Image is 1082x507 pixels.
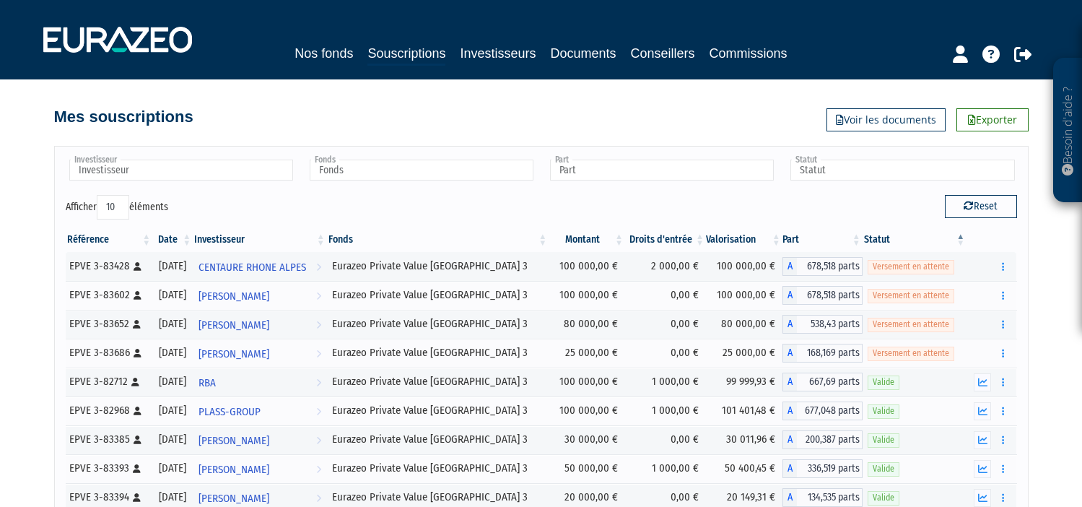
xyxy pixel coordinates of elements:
div: Eurazeo Private Value [GEOGRAPHIC_DATA] 3 [332,345,544,360]
span: 678,518 parts [797,286,863,305]
td: 100 000,00 € [549,281,625,310]
span: A [782,286,797,305]
a: CENTAURE RHONE ALPES [193,252,327,281]
label: Afficher éléments [66,195,168,220]
a: Investisseurs [460,43,536,64]
th: Fonds: activer pour trier la colonne par ordre croissant [327,227,549,252]
span: 134,535 parts [797,488,863,507]
td: 30 011,96 € [706,425,782,454]
span: [PERSON_NAME] [198,341,269,368]
div: EPVE 3-83686 [69,345,148,360]
span: Valide [868,433,899,447]
h4: Mes souscriptions [54,108,193,126]
div: Eurazeo Private Value [GEOGRAPHIC_DATA] 3 [332,403,544,418]
div: Eurazeo Private Value [GEOGRAPHIC_DATA] 3 [332,374,544,389]
td: 100 000,00 € [706,252,782,281]
span: [PERSON_NAME] [198,456,269,483]
span: A [782,402,797,420]
div: [DATE] [157,490,188,505]
div: A - Eurazeo Private Value Europe 3 [782,488,863,507]
div: EPVE 3-83393 [69,461,148,476]
td: 100 000,00 € [549,368,625,396]
div: Eurazeo Private Value [GEOGRAPHIC_DATA] 3 [332,316,544,331]
i: [Français] Personne physique [134,262,141,271]
span: CENTAURE RHONE ALPES [198,254,306,281]
td: 1 000,00 € [625,368,706,396]
span: PLASS-GROUP [198,399,261,425]
td: 100 000,00 € [549,252,625,281]
a: Voir les documents [826,108,946,131]
i: Voir l'investisseur [316,254,321,281]
i: Voir l'investisseur [316,399,321,425]
td: 100 000,00 € [549,396,625,425]
div: A - Eurazeo Private Value Europe 3 [782,344,863,363]
span: A [782,430,797,449]
a: Nos fonds [295,43,353,64]
th: Droits d'entrée: activer pour trier la colonne par ordre croissant [625,227,706,252]
span: 667,69 parts [797,373,863,391]
div: Eurazeo Private Value [GEOGRAPHIC_DATA] 3 [332,461,544,476]
i: [Français] Personne physique [131,378,139,386]
div: EPVE 3-83428 [69,259,148,274]
th: Date: activer pour trier la colonne par ordre croissant [152,227,193,252]
div: EPVE 3-83602 [69,287,148,303]
select: Afficheréléments [97,195,129,220]
a: [PERSON_NAME] [193,310,327,339]
i: [Français] Personne physique [133,464,141,473]
th: Statut : activer pour trier la colonne par ordre d&eacute;croissant [863,227,967,252]
i: Voir l'investisseur [316,370,321,396]
div: Eurazeo Private Value [GEOGRAPHIC_DATA] 3 [332,259,544,274]
span: Versement en attente [868,260,954,274]
td: 0,00 € [625,425,706,454]
span: Versement en attente [868,289,954,303]
i: Voir l'investisseur [316,428,321,454]
i: [Français] Personne physique [133,493,141,502]
i: Voir l'investisseur [316,341,321,368]
div: [DATE] [157,345,188,360]
div: [DATE] [157,374,188,389]
a: Conseillers [631,43,695,64]
td: 25 000,00 € [706,339,782,368]
td: 80 000,00 € [549,310,625,339]
span: 678,518 parts [797,257,863,276]
span: [PERSON_NAME] [198,283,269,310]
span: [PERSON_NAME] [198,428,269,454]
td: 50 400,45 € [706,454,782,483]
i: [Français] Personne physique [134,349,141,357]
a: [PERSON_NAME] [193,425,327,454]
i: [Français] Personne physique [133,320,141,329]
span: A [782,488,797,507]
div: Eurazeo Private Value [GEOGRAPHIC_DATA] 3 [332,287,544,303]
th: Part: activer pour trier la colonne par ordre croissant [782,227,863,252]
td: 80 000,00 € [706,310,782,339]
div: EPVE 3-83385 [69,432,148,447]
div: A - Eurazeo Private Value Europe 3 [782,459,863,478]
div: [DATE] [157,432,188,447]
span: A [782,257,797,276]
span: A [782,459,797,478]
td: 100 000,00 € [706,281,782,310]
div: [DATE] [157,403,188,418]
td: 2 000,00 € [625,252,706,281]
th: Référence : activer pour trier la colonne par ordre croissant [66,227,153,252]
span: 677,048 parts [797,402,863,420]
a: [PERSON_NAME] [193,454,327,483]
td: 101 401,48 € [706,396,782,425]
i: [Français] Personne physique [134,407,141,415]
div: A - Eurazeo Private Value Europe 3 [782,257,863,276]
span: 336,519 parts [797,459,863,478]
a: Exporter [956,108,1029,131]
span: RBA [198,370,216,396]
span: Valide [868,404,899,418]
i: Voir l'investisseur [316,283,321,310]
a: [PERSON_NAME] [193,281,327,310]
p: Besoin d'aide ? [1060,66,1076,196]
button: Reset [945,195,1017,218]
td: 0,00 € [625,339,706,368]
span: 200,387 parts [797,430,863,449]
div: [DATE] [157,259,188,274]
td: 1 000,00 € [625,396,706,425]
div: [DATE] [157,461,188,476]
i: Voir l'investisseur [316,456,321,483]
span: Valide [868,491,899,505]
